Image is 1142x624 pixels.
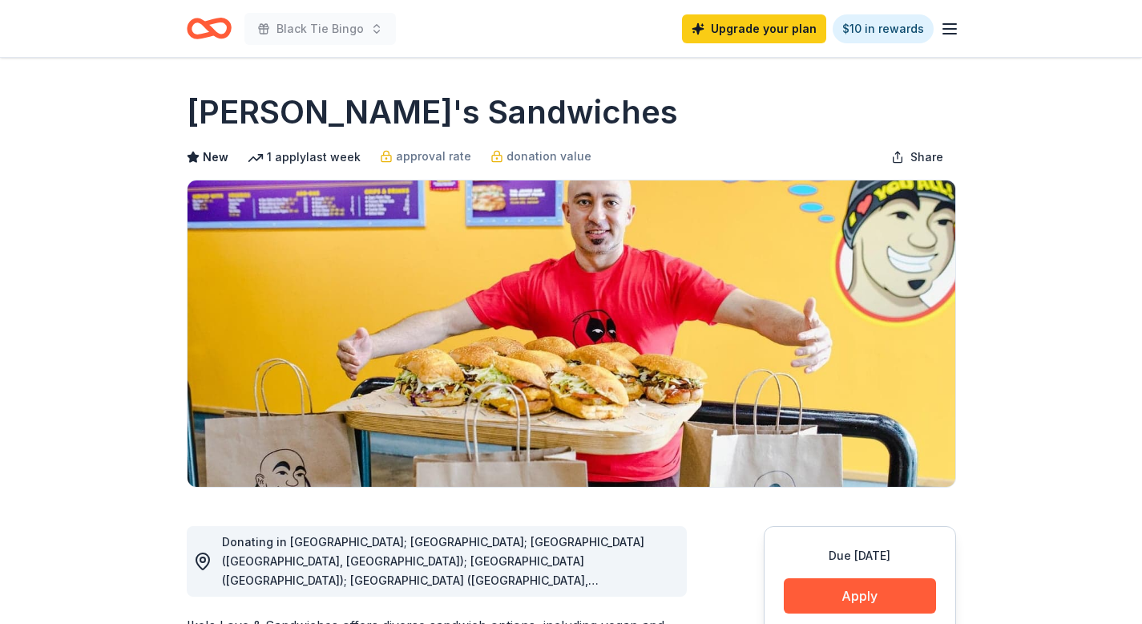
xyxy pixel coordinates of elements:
[380,147,471,166] a: approval rate
[187,10,232,47] a: Home
[682,14,826,43] a: Upgrade your plan
[784,578,936,614] button: Apply
[784,546,936,565] div: Due [DATE]
[490,147,591,166] a: donation value
[910,148,943,167] span: Share
[187,90,678,135] h1: [PERSON_NAME]'s Sandwiches
[833,14,934,43] a: $10 in rewards
[396,147,471,166] span: approval rate
[188,180,955,487] img: Image for Ike's Sandwiches
[276,19,364,38] span: Black Tie Bingo
[506,147,591,166] span: donation value
[248,148,361,167] div: 1 apply last week
[878,141,956,173] button: Share
[203,148,228,167] span: New
[244,13,396,45] button: Black Tie Bingo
